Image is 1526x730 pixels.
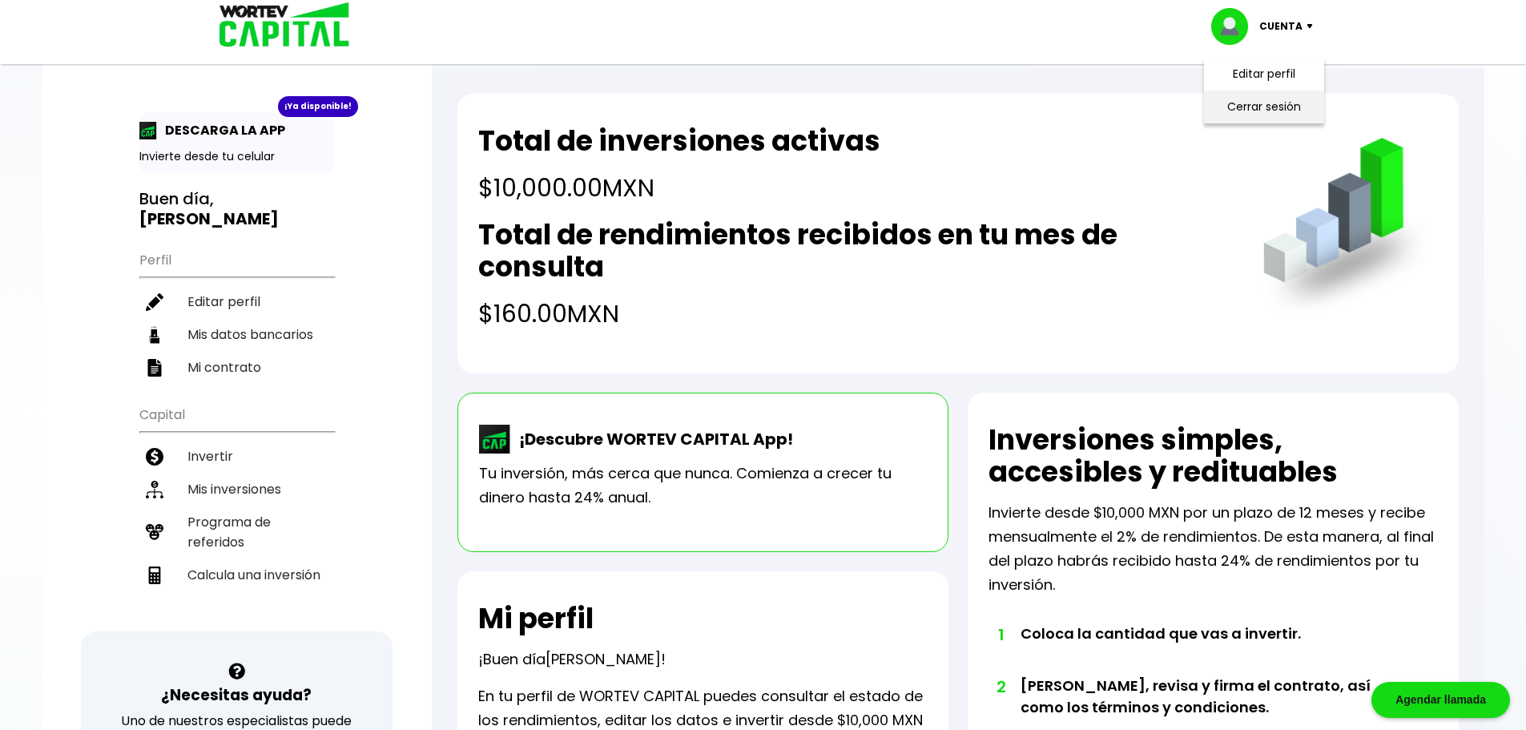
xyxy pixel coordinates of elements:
[546,649,661,669] span: [PERSON_NAME]
[139,242,334,384] ul: Perfil
[1259,14,1303,38] p: Cuenta
[146,567,163,584] img: calculadora-icon.17d418c4.svg
[1233,66,1295,83] a: Editar perfil
[278,96,358,117] div: ¡Ya disponible!
[478,170,880,206] h4: $10,000.00 MXN
[146,523,163,541] img: recomiendanos-icon.9b8e9327.svg
[139,122,157,139] img: app-icon
[157,120,285,140] p: DESCARGA LA APP
[146,359,163,377] img: contrato-icon.f2db500c.svg
[1021,623,1393,675] li: Coloca la cantidad que vas a invertir.
[1211,8,1259,45] img: profile-image
[511,427,793,451] p: ¡Descubre WORTEV CAPITAL App!
[478,125,880,157] h2: Total de inversiones activas
[478,296,1230,332] h4: $160.00 MXN
[139,506,334,559] a: Programa de referidos
[1256,138,1438,320] img: grafica.516fef24.png
[139,189,334,229] h3: Buen día,
[997,675,1005,699] span: 2
[988,424,1438,488] h2: Inversiones simples, accesibles y redituables
[146,293,163,311] img: editar-icon.952d3147.svg
[478,219,1230,283] h2: Total de rendimientos recibidos en tu mes de consulta
[478,603,594,635] h2: Mi perfil
[146,448,163,466] img: invertir-icon.b3b967d7.svg
[139,473,334,506] a: Mis inversiones
[1303,24,1324,29] img: icon-down
[146,481,163,498] img: inversiones-icon.6695dc30.svg
[139,285,334,318] a: Editar perfil
[139,208,279,230] b: [PERSON_NAME]
[161,684,312,707] h3: ¿Necesitas ayuda?
[479,462,927,510] p: Tu inversión, más cerca que nunca. Comienza a crecer tu dinero hasta 24% anual.
[997,623,1005,647] span: 1
[139,440,334,473] a: Invertir
[478,647,666,672] p: ¡Buen día !
[139,397,334,631] ul: Capital
[1371,682,1510,718] div: Agendar llamada
[479,425,511,454] img: wortev-capital-app-icon
[988,501,1438,597] p: Invierte desde $10,000 MXN por un plazo de 12 meses y recibe mensualmente el 2% de rendimientos. ...
[139,351,334,384] a: Mi contrato
[139,559,334,591] a: Calcula una inversión
[139,148,334,165] p: Invierte desde tu celular
[139,318,334,351] a: Mis datos bancarios
[146,326,163,344] img: datos-icon.10cf9172.svg
[1200,91,1328,123] li: Cerrar sesión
